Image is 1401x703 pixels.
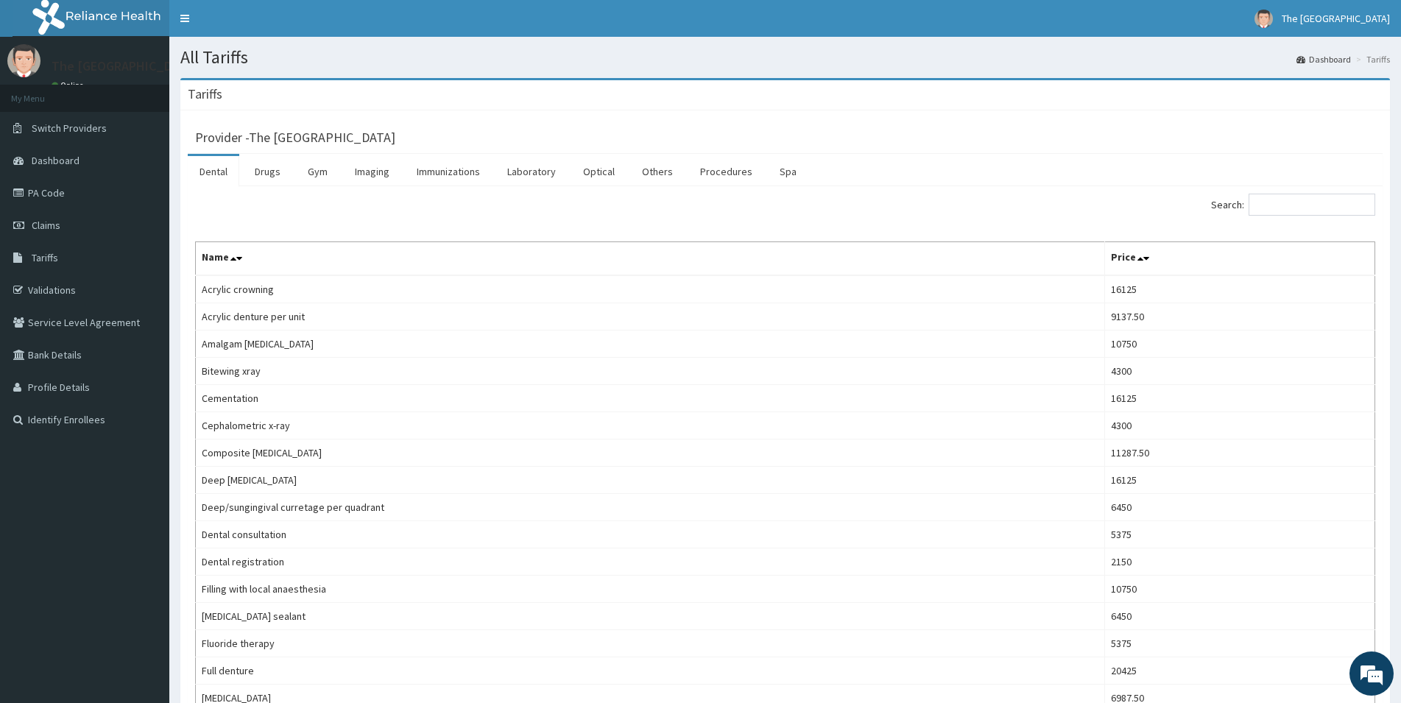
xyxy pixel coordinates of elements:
[571,156,627,187] a: Optical
[1105,303,1375,331] td: 9137.50
[1105,603,1375,630] td: 6450
[7,44,40,77] img: User Image
[32,154,80,167] span: Dashboard
[1105,576,1375,603] td: 10750
[32,121,107,135] span: Switch Providers
[196,303,1105,331] td: Acrylic denture per unit
[1105,242,1375,276] th: Price
[1211,194,1375,216] label: Search:
[196,548,1105,576] td: Dental registration
[630,156,685,187] a: Others
[1105,548,1375,576] td: 2150
[343,156,401,187] a: Imaging
[32,251,58,264] span: Tariffs
[296,156,339,187] a: Gym
[405,156,492,187] a: Immunizations
[768,156,808,187] a: Spa
[196,521,1105,548] td: Dental consultation
[188,156,239,187] a: Dental
[196,275,1105,303] td: Acrylic crowning
[196,657,1105,685] td: Full denture
[1282,12,1390,25] span: The [GEOGRAPHIC_DATA]
[196,412,1105,439] td: Cephalometric x-ray
[1105,412,1375,439] td: 4300
[196,358,1105,385] td: Bitewing xray
[196,576,1105,603] td: Filling with local anaesthesia
[32,219,60,232] span: Claims
[1105,521,1375,548] td: 5375
[495,156,568,187] a: Laboratory
[196,331,1105,358] td: Amalgam [MEDICAL_DATA]
[1105,630,1375,657] td: 5375
[52,60,199,73] p: The [GEOGRAPHIC_DATA]
[1296,53,1351,66] a: Dashboard
[1105,494,1375,521] td: 6450
[1105,385,1375,412] td: 16125
[688,156,764,187] a: Procedures
[1254,10,1273,28] img: User Image
[1105,331,1375,358] td: 10750
[196,630,1105,657] td: Fluoride therapy
[196,385,1105,412] td: Cementation
[1105,657,1375,685] td: 20425
[188,88,222,101] h3: Tariffs
[196,603,1105,630] td: [MEDICAL_DATA] sealant
[1249,194,1375,216] input: Search:
[196,439,1105,467] td: Composite [MEDICAL_DATA]
[196,242,1105,276] th: Name
[52,80,87,91] a: Online
[196,494,1105,521] td: Deep/sungingival curretage per quadrant
[196,467,1105,494] td: Deep [MEDICAL_DATA]
[180,48,1390,67] h1: All Tariffs
[195,131,395,144] h3: Provider - The [GEOGRAPHIC_DATA]
[1105,467,1375,494] td: 16125
[1105,275,1375,303] td: 16125
[243,156,292,187] a: Drugs
[1105,439,1375,467] td: 11287.50
[1105,358,1375,385] td: 4300
[1352,53,1390,66] li: Tariffs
